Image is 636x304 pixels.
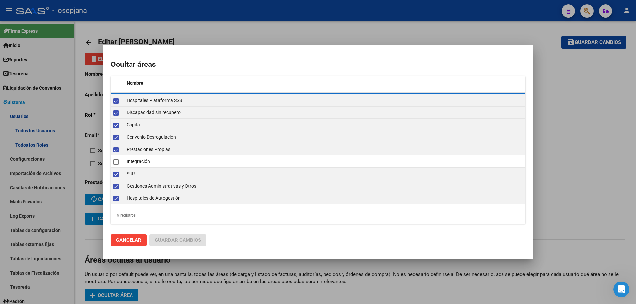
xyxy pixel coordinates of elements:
span: Gestiones Administrativas y Otros [127,183,196,189]
span: Prestaciones Propias [127,147,170,152]
span: Hospitales de Autogestión [127,195,181,201]
span: Hospitales Plataforma SSS [127,98,182,103]
h2: Ocultar áreas [111,59,525,70]
span: Integración [127,159,150,164]
span: Convenio Desregulacion [127,134,176,140]
span: Discapacidad sin recupero [127,110,181,115]
span: SUR [127,171,135,176]
datatable-header-cell: Nombre [124,76,525,90]
span: Capita [127,122,140,127]
span: Guardar Cambios [155,237,201,243]
div: 9 registros [111,207,525,224]
button: Cancelar [111,234,147,246]
button: Guardar Cambios [149,234,206,246]
iframe: Intercom live chat [613,282,629,297]
span: Cancelar [116,237,141,243]
span: Nombre [127,80,143,86]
